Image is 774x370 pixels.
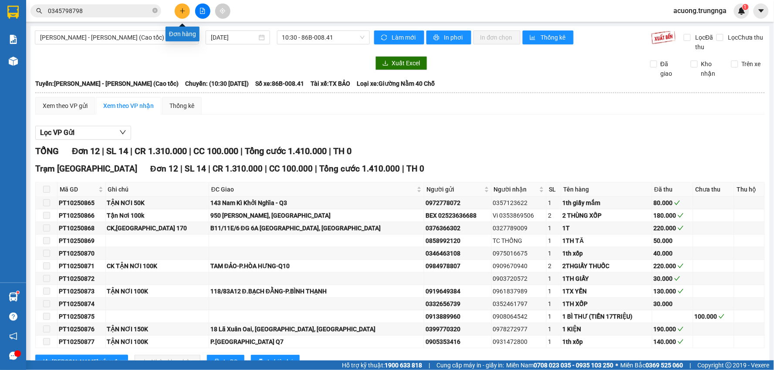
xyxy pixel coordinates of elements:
div: 1TH GIẤY [563,274,651,283]
b: Tuyến: [PERSON_NAME] - [PERSON_NAME] (Cao tốc) [35,80,179,87]
span: TH 0 [333,146,352,156]
div: 1 [548,198,560,208]
div: Đơn hàng [166,27,199,41]
span: | [329,146,331,156]
span: TỔNG [35,146,59,156]
button: printerIn biên lai [251,355,300,369]
span: Trên xe [738,59,764,69]
div: PT10250865 [59,198,104,208]
span: | [240,146,243,156]
div: CK,[GEOGRAPHIC_DATA] 170 [107,223,207,233]
span: aim [220,8,226,14]
button: In đơn chọn [473,30,521,44]
td: PT10250874 [57,298,106,310]
span: Đơn 12 [150,164,178,174]
div: TC THỐNG [493,236,545,246]
div: 1TH XỐP [563,299,651,309]
div: PT10250877 [59,337,104,346]
img: logo-vxr [7,6,19,19]
div: PT10250871 [59,261,104,271]
span: check [678,326,684,332]
span: In biên lai [267,357,293,367]
th: SL [547,182,561,197]
div: Thống kê [169,101,194,111]
span: TH 0 [407,164,425,174]
span: | [429,360,430,370]
div: 0376366302 [426,223,490,233]
div: PT10250875 [59,312,104,321]
strong: 0708 023 035 - 0935 103 250 [534,362,614,369]
div: 1 [548,324,560,334]
div: PT10250873 [59,286,104,296]
span: check [674,200,680,206]
button: plus [175,3,190,19]
span: Loại xe: Giường Nằm 40 Chỗ [357,79,435,88]
span: Lọc VP Gửi [40,127,74,138]
td: PT10250872 [57,272,106,285]
td: PT10250877 [57,336,106,348]
div: 0919649384 [426,286,490,296]
span: SL 14 [185,164,206,174]
span: sort-ascending [42,359,48,366]
span: printer [258,359,264,366]
span: copyright [726,362,732,368]
div: 2 [548,211,560,220]
span: check [678,225,684,231]
span: Tổng cước 1.410.000 [320,164,400,174]
div: 1th xốp [563,249,651,258]
th: Thu hộ [734,182,765,197]
div: Xem theo VP gửi [43,101,88,111]
div: 0332656739 [426,299,490,309]
div: PT10250866 [59,211,104,220]
div: 0909670940 [493,261,545,271]
div: 18 Lã Xuân Oai, [GEOGRAPHIC_DATA], [GEOGRAPHIC_DATA] [210,324,423,334]
div: 1 [548,236,560,246]
span: Trạm [GEOGRAPHIC_DATA] [35,164,137,174]
button: bar-chartThống kê [523,30,574,44]
span: caret-down [757,7,765,15]
div: 0978272977 [493,324,545,334]
div: 30.000 [654,299,692,309]
span: 10:30 - 86B-008.41 [282,31,365,44]
div: 220.000 [654,223,692,233]
span: Lọc Đã thu [692,33,717,52]
td: PT10250870 [57,247,106,260]
span: close-circle [152,7,158,15]
button: aim [215,3,230,19]
div: 1 [548,223,560,233]
span: | [402,164,405,174]
span: download [382,60,389,67]
button: Lọc VP Gửi [35,126,131,140]
div: TẬN NƠI 100K [107,337,207,346]
span: Chuyến: (10:30 [DATE]) [185,79,249,88]
div: 0975016675 [493,249,545,258]
div: 143 Nam Kì Khởi Nghĩa - Q3 [210,198,423,208]
img: warehouse-icon [9,293,18,302]
span: file-add [199,8,206,14]
span: CC 100.000 [270,164,313,174]
div: 1th giấy mắm [563,198,651,208]
span: In DS [223,357,237,367]
span: Cung cấp máy in - giấy in: [436,360,504,370]
div: 1 [548,299,560,309]
div: 1 [548,286,560,296]
button: printerIn DS [207,355,244,369]
div: 1 BÌ THƯ (TIỀN 17TRIỆU) [563,312,651,321]
td: PT10250876 [57,323,106,336]
button: syncLàm mới [374,30,424,44]
span: ĐC Giao [211,185,416,194]
div: 1TH TĂ [563,236,651,246]
sup: 1 [743,4,749,10]
td: PT10250868 [57,222,106,235]
span: Làm mới [392,33,417,42]
span: Xuất Excel [392,58,420,68]
div: 0327789009 [493,223,545,233]
span: notification [9,332,17,340]
div: PT10250874 [59,299,104,309]
td: PT10250873 [57,285,106,298]
span: | [130,146,132,156]
span: | [690,360,691,370]
span: 1 [744,4,747,10]
span: Đơn 12 [72,146,100,156]
span: Hỗ trợ kỹ thuật: [342,360,422,370]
